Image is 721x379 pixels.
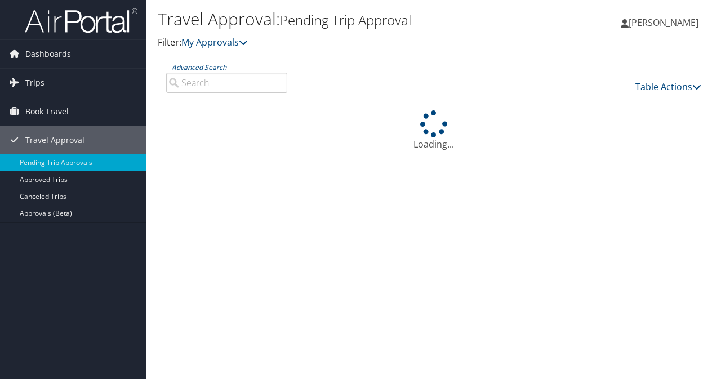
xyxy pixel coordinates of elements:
[621,6,710,39] a: [PERSON_NAME]
[158,7,526,31] h1: Travel Approval:
[25,97,69,126] span: Book Travel
[635,81,701,93] a: Table Actions
[25,40,71,68] span: Dashboards
[172,63,226,72] a: Advanced Search
[166,73,287,93] input: Advanced Search
[25,7,137,34] img: airportal-logo.png
[25,126,84,154] span: Travel Approval
[158,110,710,151] div: Loading...
[280,11,411,29] small: Pending Trip Approval
[158,35,526,50] p: Filter:
[181,36,248,48] a: My Approvals
[25,69,44,97] span: Trips
[629,16,698,29] span: [PERSON_NAME]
